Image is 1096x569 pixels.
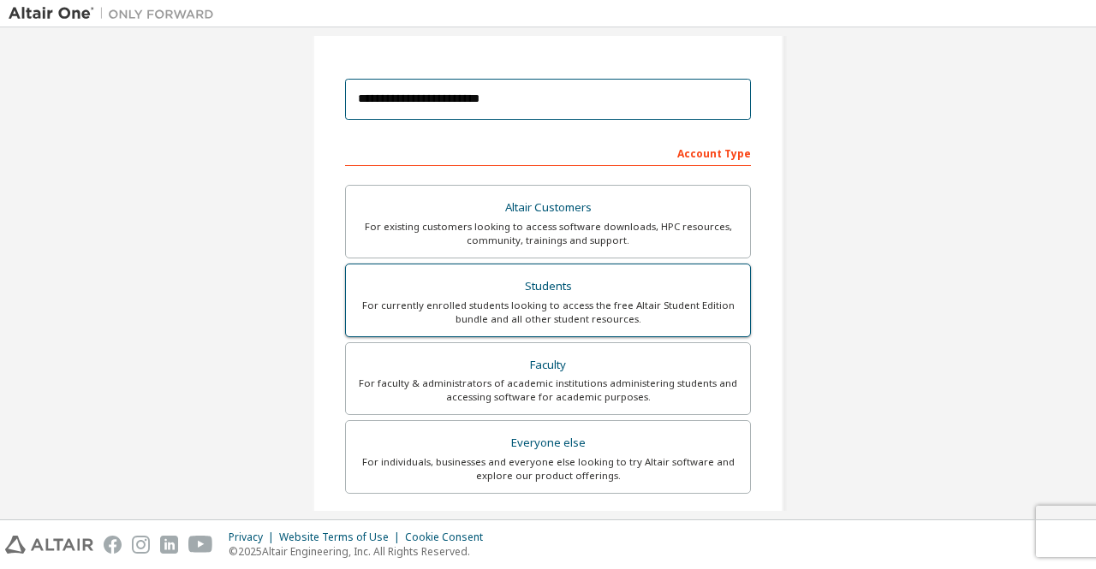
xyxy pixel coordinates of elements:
div: For currently enrolled students looking to access the free Altair Student Edition bundle and all ... [356,299,740,326]
img: youtube.svg [188,536,213,554]
div: Students [356,275,740,299]
div: For faculty & administrators of academic institutions administering students and accessing softwa... [356,376,740,404]
img: altair_logo.svg [5,536,93,554]
img: linkedin.svg [160,536,178,554]
div: Website Terms of Use [279,530,405,544]
div: Everyone else [356,431,740,455]
p: © 2025 Altair Engineering, Inc. All Rights Reserved. [229,544,493,559]
div: Account Type [345,139,751,166]
img: facebook.svg [104,536,122,554]
div: For individuals, businesses and everyone else looking to try Altair software and explore our prod... [356,455,740,483]
div: Cookie Consent [405,530,493,544]
img: Altair One [9,5,223,22]
img: instagram.svg [132,536,150,554]
div: Faculty [356,353,740,377]
div: Altair Customers [356,196,740,220]
div: For existing customers looking to access software downloads, HPC resources, community, trainings ... [356,220,740,247]
div: Privacy [229,530,279,544]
